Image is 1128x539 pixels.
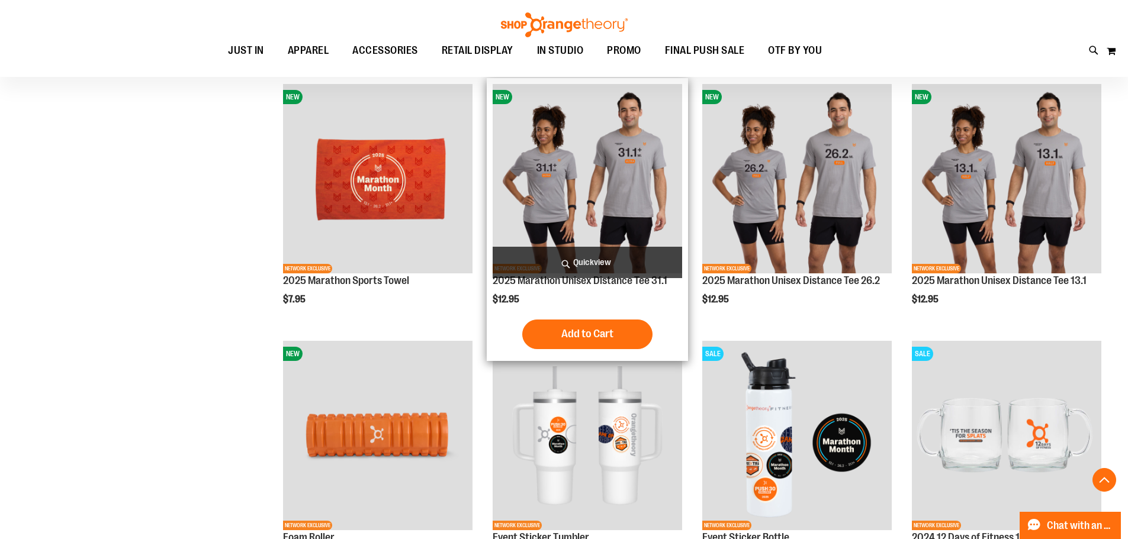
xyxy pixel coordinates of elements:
span: NEW [912,90,931,104]
span: SALE [912,347,933,361]
span: Add to Cart [561,327,613,340]
img: OTF 40 oz. Sticker Tumbler [493,341,682,530]
span: NEW [702,90,722,104]
span: NETWORK EXCLUSIVE [912,521,961,530]
img: Event Sticker Bottle [702,341,892,530]
button: Back To Top [1092,468,1116,492]
img: 2025 Marathon Sports Towel [283,84,473,273]
a: OTF 40 oz. Sticker TumblerNEWNETWORK EXCLUSIVE [493,341,682,532]
span: APPAREL [288,37,329,64]
a: 2025 Marathon Unisex Distance Tee 31.1 [493,275,667,286]
span: $7.95 [283,294,307,305]
span: ACCESSORIES [352,37,418,64]
img: 2025 Marathon Unisex Distance Tee 13.1 [912,84,1101,273]
a: 2025 Marathon Unisex Distance Tee 13.1NEWNETWORK EXCLUSIVE [912,84,1101,275]
a: Foam RollerNEWNETWORK EXCLUSIVE [283,341,473,532]
a: IN STUDIO [525,37,596,64]
span: FINAL PUSH SALE [665,37,745,64]
span: NETWORK EXCLUSIVE [912,264,961,273]
a: RETAIL DISPLAY [430,37,525,64]
a: PROMO [595,37,653,64]
a: 2025 Marathon Unisex Distance Tee 26.2 [702,275,880,286]
a: Main image of 2024 12 Days of Fitness 13 oz Glass MugSALENETWORK EXCLUSIVE [912,341,1101,532]
img: 2025 Marathon Unisex Distance Tee 26.2 [702,84,892,273]
span: NETWORK EXCLUSIVE [493,521,542,530]
span: $12.95 [912,294,940,305]
button: Chat with an Expert [1020,512,1121,539]
img: 2025 Marathon Unisex Distance Tee 31.1 [493,84,682,273]
button: Add to Cart [522,319,653,349]
span: NETWORK EXCLUSIVE [283,264,332,273]
span: $12.95 [493,294,521,305]
div: product [487,78,688,361]
a: ACCESSORIES [340,37,430,64]
span: NEW [283,90,303,104]
a: APPAREL [276,37,341,64]
span: PROMO [607,37,641,64]
span: OTF BY YOU [768,37,822,64]
a: FINAL PUSH SALE [653,37,757,64]
span: NEW [283,347,303,361]
span: RETAIL DISPLAY [442,37,513,64]
div: product [906,78,1107,335]
a: 2025 Marathon Sports TowelNEWNETWORK EXCLUSIVE [283,84,473,275]
span: NETWORK EXCLUSIVE [283,521,332,530]
span: NETWORK EXCLUSIVE [702,521,751,530]
a: 2025 Marathon Unisex Distance Tee 26.2NEWNETWORK EXCLUSIVE [702,84,892,275]
span: JUST IN [228,37,264,64]
span: IN STUDIO [537,37,584,64]
a: 2025 Marathon Unisex Distance Tee 31.1NEWNETWORK EXCLUSIVE [493,84,682,275]
a: 2025 Marathon Sports Towel [283,275,409,286]
a: JUST IN [216,37,276,64]
a: Quickview [493,247,682,278]
a: Event Sticker BottleSALENETWORK EXCLUSIVE [702,341,892,532]
span: NEW [493,90,512,104]
img: Main image of 2024 12 Days of Fitness 13 oz Glass Mug [912,341,1101,530]
span: NETWORK EXCLUSIVE [702,264,751,273]
span: SALE [702,347,724,361]
a: OTF BY YOU [756,37,834,64]
img: Foam Roller [283,341,473,530]
span: $12.95 [702,294,731,305]
div: product [696,78,898,335]
a: 2025 Marathon Unisex Distance Tee 13.1 [912,275,1087,286]
img: Shop Orangetheory [499,12,629,37]
div: product [277,78,478,335]
span: Chat with an Expert [1047,520,1114,531]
